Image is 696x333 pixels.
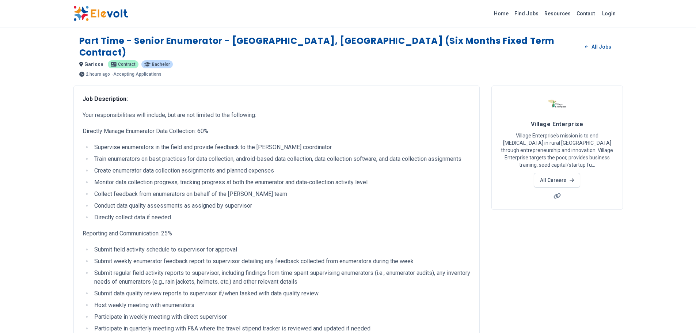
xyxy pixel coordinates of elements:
[92,143,471,152] li: Supervise enumerators in the field and provide feedback to the [PERSON_NAME] coordinator
[92,190,471,198] li: Collect feedback from enumerators on behalf of the [PERSON_NAME] team
[491,8,511,19] a: Home
[548,95,566,113] img: Village Enterprise
[531,121,583,128] span: Village Enterprise
[118,62,136,67] span: Contract
[83,111,471,120] p: Your responsibilities will include, but are not limited to the following:
[92,313,471,321] li: Participate in weekly meeting with direct supervisor
[83,95,128,102] strong: Job Description:
[83,127,471,136] p: Directly Manage Enumerator Data Collection: 60%
[111,72,161,76] p: - Accepting Applications
[83,229,471,238] p: Reporting and Communication: 25%
[598,6,620,21] a: Login
[92,301,471,310] li: Host weekly meeting with enumerators
[501,132,614,169] p: Village Enterprise’s mission is to end [MEDICAL_DATA] in rural [GEOGRAPHIC_DATA] through entrepre...
[92,269,471,286] li: Submit regular field activity reports to supervisor, including findings from time spent supervisi...
[92,257,471,266] li: Submit weekly enumerator feedback report to supervisor detailing any feedback collected from enum...
[541,8,574,19] a: Resources
[92,178,471,187] li: Monitor data collection progress, tracking progress at both the enumerator and data-collection ac...
[92,289,471,298] li: Submit data quality review reports to supervisor if/when tasked with data quality review
[511,8,541,19] a: Find Jobs
[491,219,623,321] iframe: Advertisement
[92,166,471,175] li: Create enumerator data collection assignments and planned expenses
[86,72,110,76] span: 2 hours ago
[579,41,617,52] a: All Jobs
[92,324,471,333] li: Participate in quarterly meeting with F&A where the travel stipend tracker is reviewed and update...
[152,62,170,67] span: Bachelor
[92,201,471,210] li: Conduct data quality assessments as assigned by supervisor
[574,8,598,19] a: Contact
[92,213,471,222] li: Directly collect data if needed
[92,155,471,163] li: Train enumerators on best practices for data collection, android-based data collection, data coll...
[79,35,579,58] h1: Part Time - Senior Enumerator - [GEOGRAPHIC_DATA], [GEOGRAPHIC_DATA] (Six Months Fixed Term Contr...
[73,6,128,21] img: Elevolt
[534,173,580,188] a: All Careers
[84,61,103,67] span: garissa
[92,245,471,254] li: Submit field activity schedule to supervisor for approval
